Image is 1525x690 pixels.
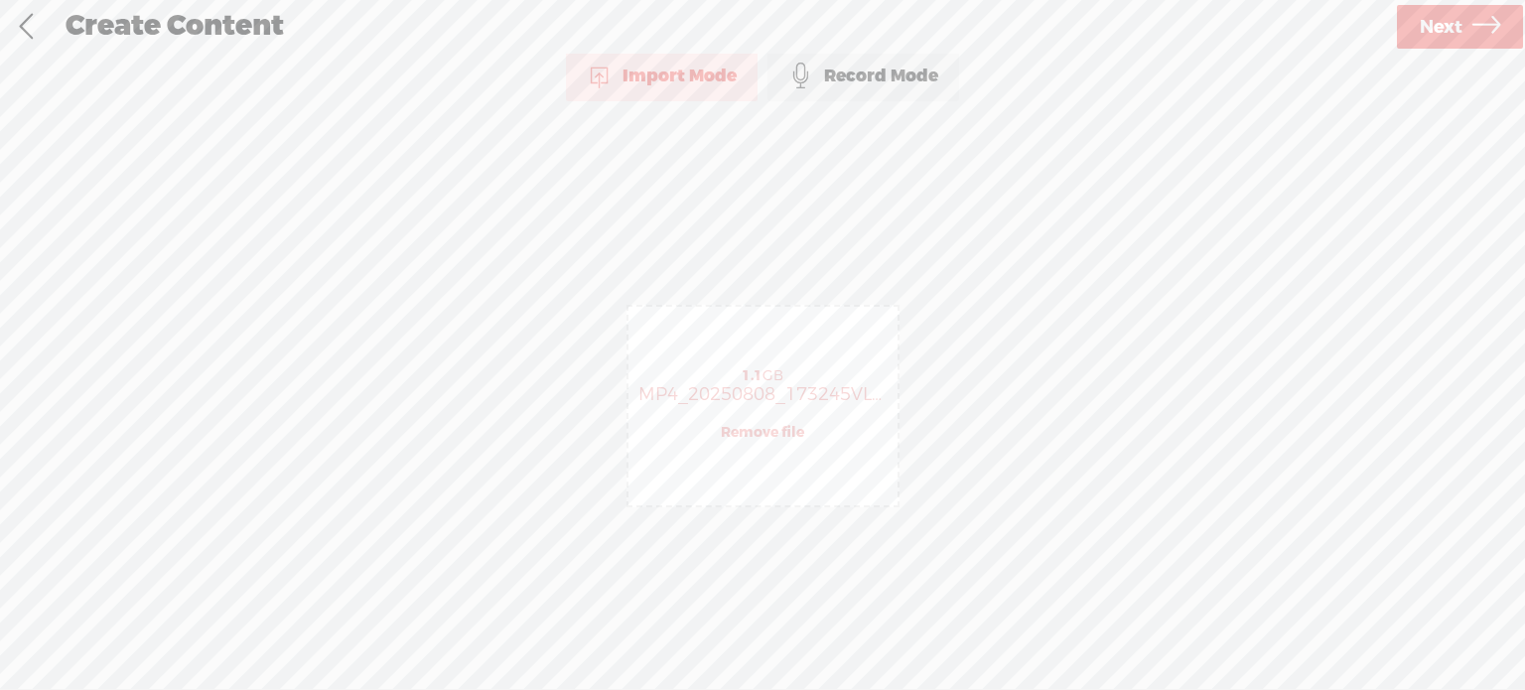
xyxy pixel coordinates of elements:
[52,1,1394,53] div: Create Content
[742,366,762,385] strong: 1.1
[566,52,758,101] div: Import Mode
[1420,2,1462,53] span: Next
[742,366,783,385] span: GB
[767,52,959,101] div: Record Mode
[721,424,804,442] a: Remove file
[638,382,946,406] span: MP4_20250808_173245VLOG.mp4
